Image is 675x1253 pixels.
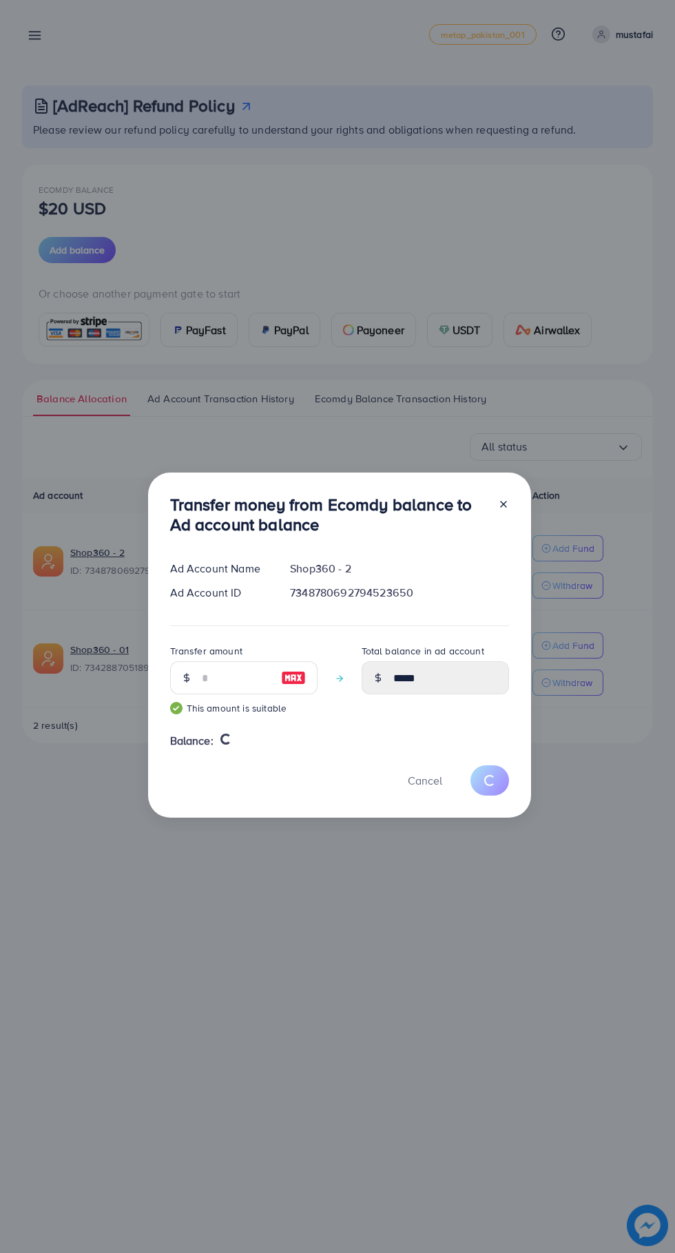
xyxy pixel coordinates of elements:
h3: Transfer money from Ecomdy balance to Ad account balance [170,495,487,535]
img: guide [170,702,183,714]
div: Ad Account Name [159,561,280,577]
div: Ad Account ID [159,585,280,601]
span: Cancel [408,773,442,788]
label: Total balance in ad account [362,644,484,658]
small: This amount is suitable [170,701,318,715]
div: 7348780692794523650 [279,585,519,601]
span: Balance: [170,733,214,749]
div: Shop360 - 2 [279,561,519,577]
img: image [281,670,306,686]
button: Cancel [391,765,459,795]
label: Transfer amount [170,644,242,658]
